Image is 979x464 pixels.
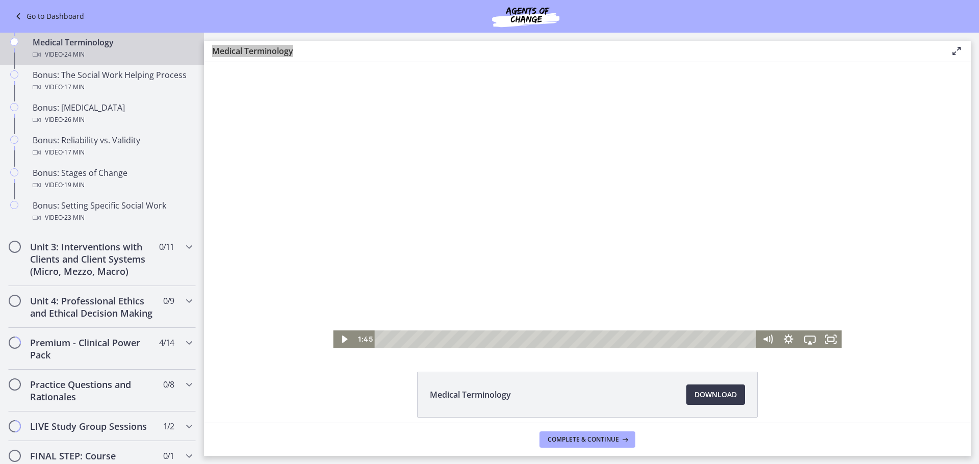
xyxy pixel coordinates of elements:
[33,36,192,61] div: Medical Terminology
[33,179,192,191] div: Video
[33,114,192,126] div: Video
[33,146,192,159] div: Video
[63,179,85,191] span: · 19 min
[539,431,635,448] button: Complete & continue
[63,48,85,61] span: · 24 min
[553,268,574,286] button: Mute
[33,81,192,93] div: Video
[63,146,85,159] span: · 17 min
[163,420,174,432] span: 1 / 2
[30,241,154,277] h2: Unit 3: Interventions with Clients and Client Systems (Micro, Mezzo, Macro)
[33,48,192,61] div: Video
[163,295,174,307] span: 0 / 9
[548,435,619,444] span: Complete & continue
[159,337,174,349] span: 4 / 14
[159,241,174,253] span: 0 / 11
[616,268,638,286] button: Fullscreen
[430,389,511,401] span: Medical Terminology
[12,10,84,22] a: Go to Dashboard
[63,212,85,224] span: · 23 min
[63,81,85,93] span: · 17 min
[33,134,192,159] div: Bonus: Reliability vs. Validity
[574,268,596,286] button: Show settings menu
[33,69,192,93] div: Bonus: The Social Work Helping Process
[465,4,587,29] img: Agents of Change Social Work Test Prep
[694,389,737,401] span: Download
[596,268,617,286] button: Airplay
[30,295,154,319] h2: Unit 4: Professional Ethics and Ethical Decision Making
[686,384,745,405] a: Download
[33,101,192,126] div: Bonus: [MEDICAL_DATA]
[163,378,174,391] span: 0 / 8
[63,114,85,126] span: · 26 min
[30,337,154,361] h2: Premium - Clinical Power Pack
[204,62,971,348] iframe: Video Lesson
[212,45,934,57] h3: Medical Terminology
[30,420,154,432] h2: LIVE Study Group Sessions
[33,212,192,224] div: Video
[33,199,192,224] div: Bonus: Setting Specific Social Work
[33,167,192,191] div: Bonus: Stages of Change
[163,450,174,462] span: 0 / 1
[30,378,154,403] h2: Practice Questions and Rationales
